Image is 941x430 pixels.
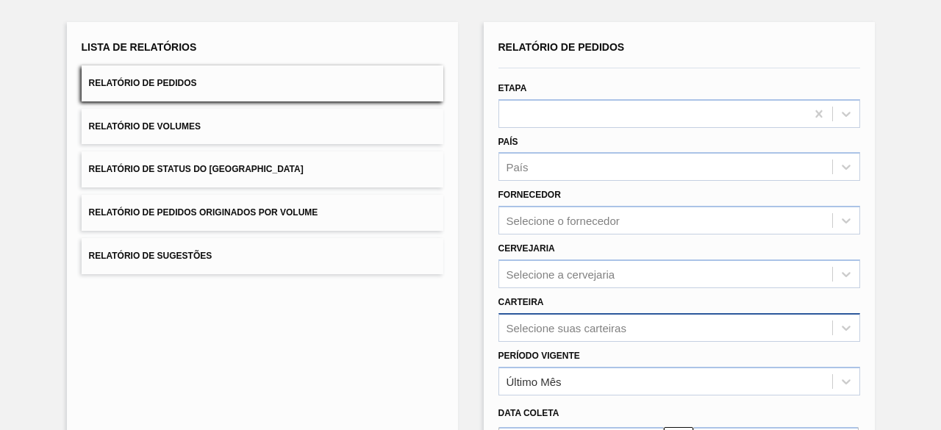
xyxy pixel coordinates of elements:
[82,109,443,145] button: Relatório de Volumes
[498,190,561,200] label: Fornecedor
[89,78,197,88] span: Relatório de Pedidos
[507,268,615,280] div: Selecione a cervejaria
[498,297,544,307] label: Carteira
[82,41,197,53] span: Lista de Relatórios
[82,238,443,274] button: Relatório de Sugestões
[498,41,625,53] span: Relatório de Pedidos
[82,65,443,101] button: Relatório de Pedidos
[82,195,443,231] button: Relatório de Pedidos Originados por Volume
[498,137,518,147] label: País
[507,161,529,173] div: País
[507,215,620,227] div: Selecione o fornecedor
[89,164,304,174] span: Relatório de Status do [GEOGRAPHIC_DATA]
[507,375,562,387] div: Último Mês
[498,351,580,361] label: Período Vigente
[498,83,527,93] label: Etapa
[498,243,555,254] label: Cervejaria
[89,207,318,218] span: Relatório de Pedidos Originados por Volume
[507,321,626,334] div: Selecione suas carteiras
[89,251,212,261] span: Relatório de Sugestões
[89,121,201,132] span: Relatório de Volumes
[498,408,559,418] span: Data coleta
[82,151,443,187] button: Relatório de Status do [GEOGRAPHIC_DATA]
